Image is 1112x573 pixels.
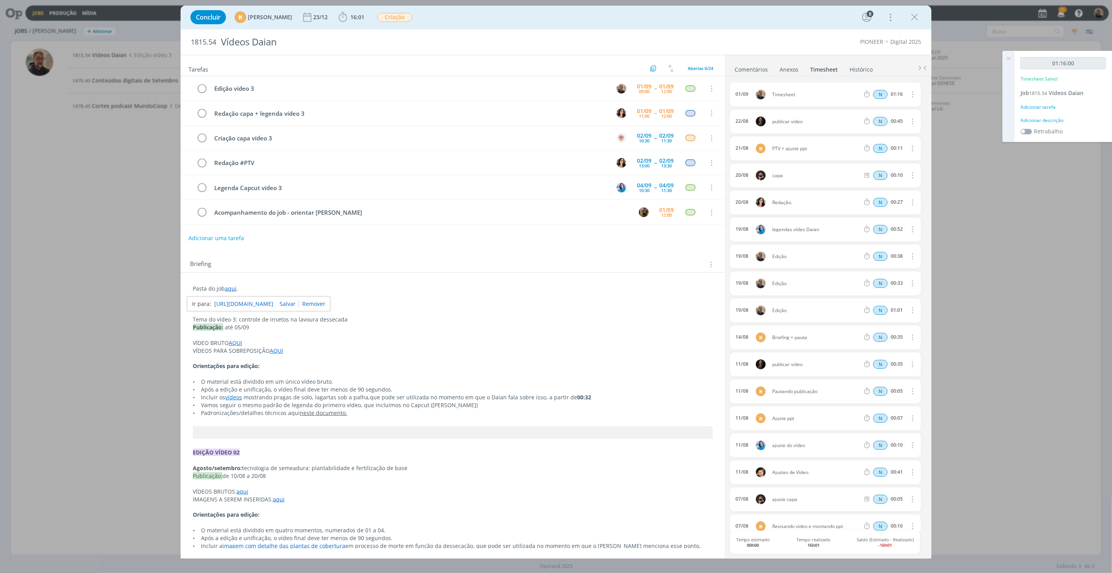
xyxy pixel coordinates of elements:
span: ajuste capa [769,497,863,502]
span: Edição [769,281,863,286]
div: 23/12 [313,14,329,20]
button: M[PERSON_NAME] [235,11,292,23]
a: imagem com detalhe das plantas de cobertura [222,542,345,550]
div: 01/09 [735,92,748,97]
span: Saldo (Estimado - Realizado) [857,537,914,547]
span: N [873,441,888,450]
span: N [873,468,888,477]
p: • Incluir a em processo de morte em função da dessecação, que pode ser utilizada no momento em qu... [193,542,713,550]
div: Anexos [780,66,798,74]
span: ajuste do vídeo [769,443,863,448]
div: 19/08 [735,307,748,313]
strong: 00:32 [577,393,591,401]
img: A [617,133,626,143]
img: E [756,225,766,234]
a: vídeos [225,393,242,401]
span: publicar video [769,362,863,367]
strong: Agosto/setembro: [193,464,242,472]
span: N [873,414,888,423]
div: 11/08 [735,469,748,475]
span: N [873,225,888,234]
div: 20/08 [735,199,748,205]
div: 12:00 [661,114,672,118]
div: Redação capa + legenda vídeo 3 [211,109,609,119]
div: 11:00 [639,114,649,118]
span: Tempo estimado [736,537,770,547]
button: Concluir [190,10,226,24]
span: -- [654,185,656,190]
div: 02/09 [659,133,674,138]
div: 01/09 [637,108,651,114]
div: M [756,521,766,531]
p: • O material está dividido em quatro momentos, numerados de 01 a 04. [193,526,713,534]
div: 19/08 [735,280,748,286]
div: M [756,332,766,342]
div: Horas normais [873,198,888,207]
a: aqui [237,488,248,495]
b: -16h01 [879,542,892,548]
img: E [617,183,626,192]
a: Digital 2025 [890,38,921,45]
span: Edição [769,254,863,259]
img: A [639,207,649,217]
span: Concluir [196,14,221,20]
div: Horas normais [873,468,888,477]
a: Histórico [849,62,873,74]
div: Horas normais [873,360,888,369]
p: VÍDEOS BRUTOS: [193,488,713,496]
span: 1815.54 [191,38,216,47]
div: 00:10 [891,442,903,448]
a: neste documento. [300,409,347,417]
img: R [756,90,766,99]
div: Acompanhamento do job - orientar [PERSON_NAME] [211,208,631,217]
div: 19/08 [735,226,748,232]
div: Horas normais [873,279,888,288]
div: Horas normais [873,441,888,450]
span: N [873,90,888,99]
span: Edição [769,308,863,313]
div: 11/08 [735,361,748,367]
button: A [638,207,649,218]
img: T [756,198,766,207]
div: 02/09 [637,158,651,163]
span: até 05/09 [225,323,249,331]
button: R [615,83,627,94]
span: • Vamos seguir o mesmo padrão de legenda do primeiro vídeo, que incluímos no Capcut ([PERSON_NAME]) [193,401,478,409]
span: • O material está dividido em um único vídeo bruto. [193,378,333,385]
b: 16h01 [807,542,820,548]
div: 11/08 [735,388,748,394]
div: 00:33 [891,280,903,286]
div: 00:07 [891,415,903,421]
div: 11:30 [661,138,672,143]
strong: Orientações para edição: [193,511,260,518]
span: Tarefas [188,64,208,73]
div: Criação capa vídeo 3 [211,133,609,143]
span: Publicação: [193,472,222,480]
div: 09:00 [639,89,649,93]
span: N [873,306,888,315]
span: N [873,387,888,396]
div: Horas normais [873,225,888,234]
span: N [873,171,888,180]
div: 00:11 [891,145,903,151]
button: Criação [377,13,413,22]
span: Pautando publicação [769,389,863,394]
img: E [756,440,766,450]
span: N [873,333,888,342]
div: Horas normais [873,117,888,126]
img: R [617,84,626,93]
label: Retrabalho [1034,127,1063,135]
div: 14/08 [735,334,748,340]
div: 00:05 [891,388,903,394]
div: Adicionar descrição [1021,117,1106,124]
button: E [615,181,627,193]
span: Vídeos Daian [1049,89,1083,97]
div: Horas normais [873,90,888,99]
div: 13:30 [661,163,672,168]
a: Comentários [734,62,768,74]
span: legendas vídeo Daian [769,227,863,232]
span: • Após a edição e unificação, o vídeo final deve ter menos de 90 segundos. [193,386,393,393]
div: 12:00 [661,213,672,217]
div: 00:10 [891,172,903,178]
div: 00:05 [891,496,903,502]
